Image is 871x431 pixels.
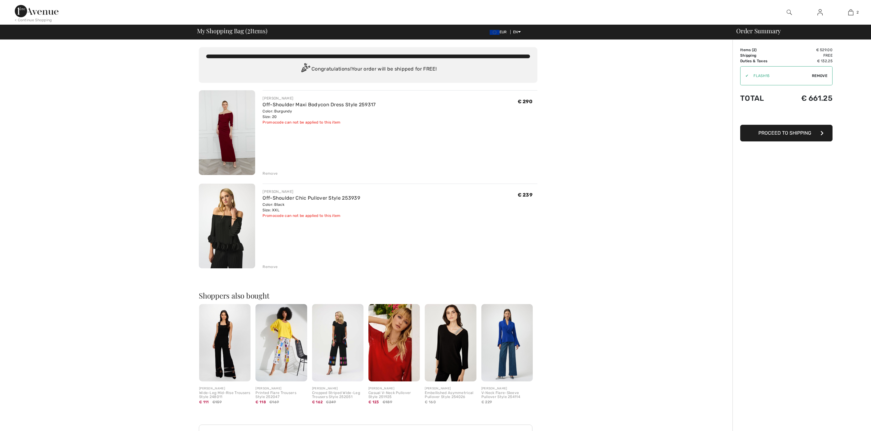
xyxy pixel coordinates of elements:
[740,109,833,123] iframe: PayPal
[212,399,222,405] span: €159
[857,10,859,15] span: 2
[758,130,811,136] span: Proceed to Shipping
[368,304,420,381] img: Casual V-Neck Pullover Style 251925
[197,28,267,34] span: My Shopping Bag ( Items)
[206,63,530,75] div: Congratulations! Your order will be shipped for FREE!
[518,192,533,198] span: € 239
[312,386,363,391] div: [PERSON_NAME]
[263,120,375,125] div: Promocode can not be applied to this item
[255,391,307,400] div: Printed Flare Trousers Style 252047
[783,88,833,109] td: € 661.25
[263,195,360,201] a: Off-Shoulder Chic Pullover Style 253939
[15,17,52,23] div: < Continue Shopping
[299,63,311,75] img: Congratulation2.svg
[199,90,255,175] img: Off-Shoulder Maxi Bodycon Dress Style 259317
[490,30,509,34] span: EUR
[741,73,749,79] div: ✔
[425,304,476,381] img: Embellished Asymmetrical Pullover Style 254026
[326,399,336,405] span: €249
[848,9,853,16] img: My Bag
[263,189,360,194] div: [PERSON_NAME]
[263,102,375,108] a: Off-Shoulder Maxi Bodycon Dress Style 259317
[812,73,827,79] span: Remove
[481,386,533,391] div: [PERSON_NAME]
[263,171,278,176] div: Remove
[740,58,783,64] td: Duties & Taxes
[199,304,251,381] img: Wide-Leg Mid-Rise Trousers Style 248011
[263,202,360,213] div: Color: Black Size: XXL
[255,304,307,381] img: Printed Flare Trousers Style 252047
[740,53,783,58] td: Shipping
[817,9,823,16] img: My Info
[312,304,363,381] img: Cropped Striped Wide-Leg Trousers Style 252051
[263,264,278,270] div: Remove
[199,184,255,268] img: Off-Shoulder Chic Pullover Style 253939
[368,400,379,404] span: € 123
[312,400,323,404] span: € 162
[255,386,307,391] div: [PERSON_NAME]
[740,125,833,141] button: Proceed to Shipping
[513,30,521,34] span: EN
[836,9,866,16] a: 2
[481,391,533,400] div: V-Neck Flare-Sleeve Pullover Style 254114
[199,292,537,299] h2: Shoppers also bought
[787,9,792,16] img: search the website
[425,386,476,391] div: [PERSON_NAME]
[15,5,58,17] img: 1ère Avenue
[263,96,375,101] div: [PERSON_NAME]
[753,48,755,52] span: 2
[425,391,476,400] div: Embellished Asymmetrical Pullover Style 254026
[263,108,375,120] div: Color: Burgundy Size: 20
[255,400,266,404] span: € 118
[740,47,783,53] td: Items ( )
[783,47,833,53] td: € 529.00
[783,58,833,64] td: € 132.25
[199,386,251,391] div: [PERSON_NAME]
[783,53,833,58] td: Free
[813,9,828,16] a: Sign In
[383,399,392,405] span: €189
[368,391,420,400] div: Casual V-Neck Pullover Style 251925
[490,30,500,35] img: Euro
[199,391,251,400] div: Wide-Leg Mid-Rise Trousers Style 248011
[199,400,209,404] span: € 111
[729,28,867,34] div: Order Summary
[425,400,436,404] span: € 160
[368,386,420,391] div: [PERSON_NAME]
[518,99,533,104] span: € 290
[263,213,360,218] div: Promocode can not be applied to this item
[740,88,783,109] td: Total
[481,304,533,381] img: V-Neck Flare-Sleeve Pullover Style 254114
[749,67,812,85] input: Promo code
[247,26,250,34] span: 2
[481,400,492,404] span: € 229
[312,391,363,400] div: Cropped Striped Wide-Leg Trousers Style 252051
[269,399,279,405] span: €169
